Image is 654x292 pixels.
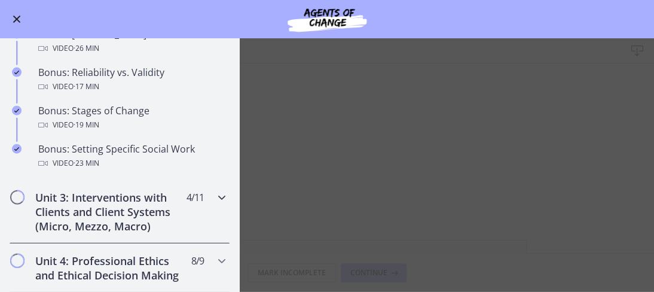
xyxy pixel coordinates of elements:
[187,190,204,205] span: 4 / 11
[38,27,225,56] div: Bonus: [MEDICAL_DATA]
[38,104,225,132] div: Bonus: Stages of Change
[38,41,225,56] div: Video
[12,144,22,154] i: Completed
[38,118,225,132] div: Video
[74,156,99,171] span: · 23 min
[191,254,204,268] span: 8 / 9
[38,156,225,171] div: Video
[255,5,399,34] img: Agents of Change
[35,190,181,233] h2: Unit 3: Interventions with Clients and Client Systems (Micro, Mezzo, Macro)
[12,106,22,115] i: Completed
[38,142,225,171] div: Bonus: Setting Specific Social Work
[74,118,99,132] span: · 19 min
[38,65,225,94] div: Bonus: Reliability vs. Validity
[74,41,99,56] span: · 26 min
[10,12,24,26] button: Enable menu
[38,80,225,94] div: Video
[35,254,181,282] h2: Unit 4: Professional Ethics and Ethical Decision Making
[74,80,99,94] span: · 17 min
[12,68,22,77] i: Completed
